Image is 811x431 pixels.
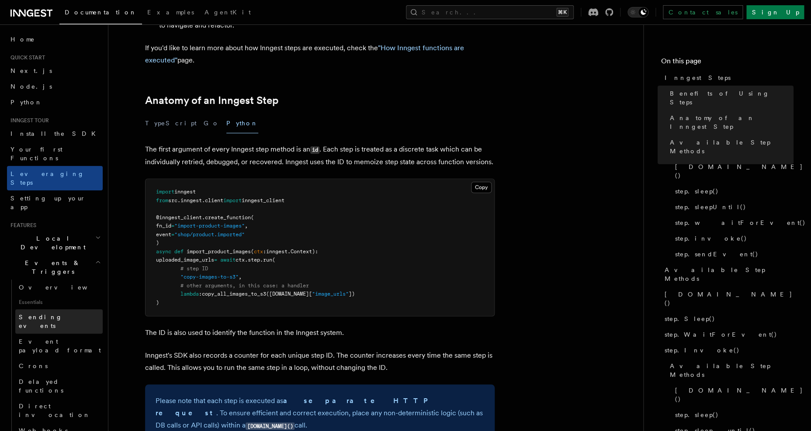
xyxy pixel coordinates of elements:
span: ( [272,257,275,263]
span: Quick start [7,54,45,61]
span: step.sleepUntil() [675,203,746,211]
button: Go [204,114,219,133]
button: Local Development [7,231,103,255]
a: Setting up your app [7,190,103,215]
span: Essentials [15,295,103,309]
span: Available Step Methods [665,265,794,283]
span: = [171,231,174,238]
span: # other arguments, in this case: a handler [180,283,309,289]
span: . [202,214,205,221]
span: Delayed functions [19,378,63,394]
span: Inngest tour [7,117,49,124]
span: . [260,257,263,263]
button: Events & Triggers [7,255,103,279]
a: Contact sales [663,5,743,19]
a: Delayed functions [15,374,103,398]
a: Sending events [15,309,103,334]
span: ) [156,300,159,306]
a: Examples [142,3,199,24]
a: Available Step Methods [666,134,794,159]
span: = [214,257,217,263]
span: ( [251,214,254,221]
span: ([DOMAIN_NAME][ [266,291,312,297]
a: Available Step Methods [661,262,794,286]
span: Available Step Methods [670,362,794,379]
span: fn_id [156,223,171,229]
span: ) [156,240,159,246]
a: step.sleepUntil() [672,199,794,215]
a: Anatomy of an Inngest Step [666,110,794,134]
p: The ID is also used to identify the function in the Inngest system. [145,327,495,339]
a: Anatomy of an Inngest Step [145,94,279,107]
a: Home [7,31,103,47]
span: Direct invocation [19,403,90,418]
a: [DOMAIN_NAME]() [672,159,794,183]
span: : [263,248,266,255]
span: async [156,248,171,255]
a: Documentation [59,3,142,24]
span: ( [251,248,254,255]
span: Available Step Methods [670,138,794,155]
span: Benefits of Using Steps [670,89,794,107]
span: Features [7,222,36,229]
span: step.Sleep() [665,314,715,323]
span: Event payload format [19,338,101,354]
span: step.invoke() [675,234,747,243]
span: , [245,223,248,229]
a: step.Invoke() [661,342,794,358]
span: Local Development [7,234,95,252]
span: [DOMAIN_NAME]() [665,290,794,307]
span: await [220,257,236,263]
span: inngest [174,189,196,195]
span: src [168,197,177,203]
span: step.sleep() [675,187,719,196]
button: Toggle dark mode [627,7,648,17]
span: def [174,248,184,255]
span: Documentation [65,9,137,16]
span: "shop/product.imported" [174,231,245,238]
span: inngest [266,248,288,255]
p: The first argument of every Inngest step method is an . Each step is treated as a discrete task w... [145,143,495,168]
a: Direct invocation [15,398,103,423]
a: Inngest Steps [661,70,794,86]
span: Python [10,99,42,106]
span: import [223,197,242,203]
span: lambda [180,291,199,297]
p: Inngest's SDK also records a counter for each unique step ID. The counter increases every time th... [145,349,495,374]
span: Examples [147,9,194,16]
span: copy_all_images_to_s3 [202,291,266,297]
span: : [199,291,202,297]
span: . [245,257,248,263]
a: Overview [15,279,103,295]
p: If you'd like to learn more about how Inngest steps are executed, check the page. [145,42,495,66]
a: Leveraging Steps [7,166,103,190]
span: Setting up your app [10,195,86,210]
a: Node.js [7,79,103,94]
span: Install the SDK [10,130,101,137]
h4: On this page [661,56,794,70]
span: Anatomy of an Inngest Step [670,114,794,131]
span: , [239,274,242,280]
span: import_product_images [187,248,251,255]
a: step.sendEvent() [672,246,794,262]
span: [DOMAIN_NAME]() [675,386,803,403]
span: "import-product-images" [174,223,245,229]
a: Crons [15,358,103,374]
a: Available Step Methods [666,358,794,383]
a: [DOMAIN_NAME]() [672,383,794,407]
span: create_function [205,214,251,221]
span: import [156,189,174,195]
a: Sign Up [746,5,804,19]
span: ctx [236,257,245,263]
a: step.WaitForEvent() [661,327,794,342]
a: step.sleep() [672,183,794,199]
button: TypeScript [145,114,197,133]
span: step.waitForEvent() [675,218,806,227]
span: . [177,197,180,203]
span: from [156,197,168,203]
code: id [310,146,319,154]
a: Your first Functions [7,141,103,166]
span: [DOMAIN_NAME]() [675,162,803,180]
a: Benefits of Using Steps [666,86,794,110]
a: step.Sleep() [661,311,794,327]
